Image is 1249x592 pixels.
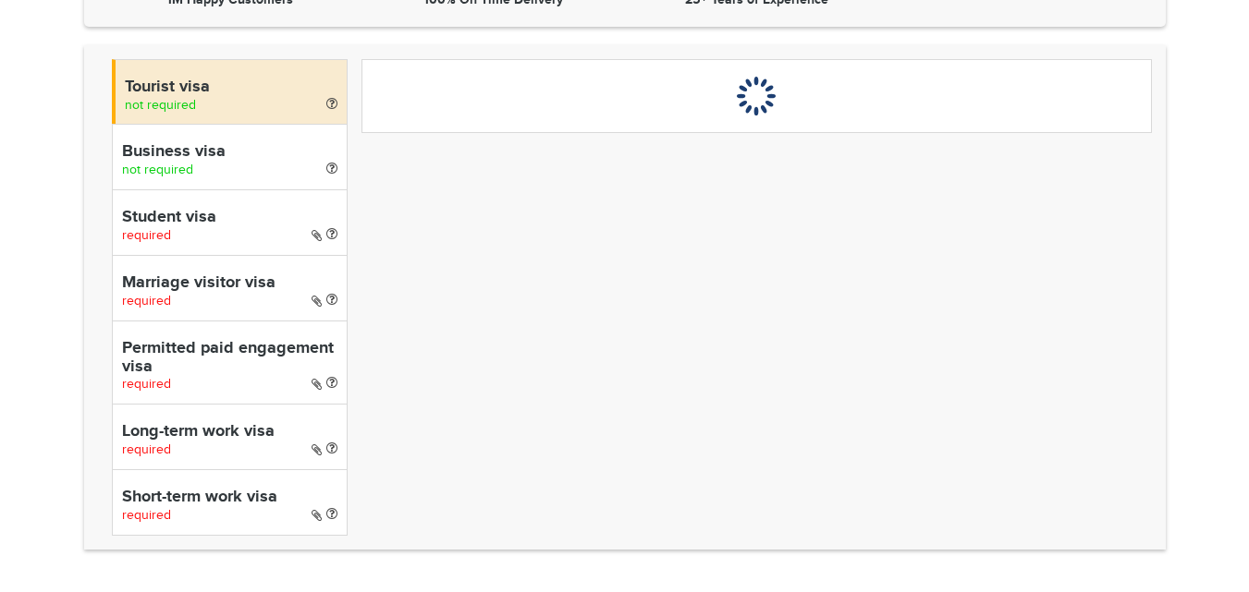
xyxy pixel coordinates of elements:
[122,143,337,162] h4: Business visa
[122,489,337,507] h4: Short-term work visa
[122,340,337,377] h4: Permitted paid engagement visa
[122,508,171,523] span: required
[122,377,171,392] span: required
[122,442,171,457] span: required
[122,423,337,441] h4: Long-term work visa
[122,163,193,177] span: not required
[125,79,337,97] h4: Tourist visa
[122,209,337,227] h4: Student visa
[122,228,171,243] span: required
[122,274,337,293] h4: Marriage visitor visa
[122,294,171,308] span: required
[125,98,196,113] span: not required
